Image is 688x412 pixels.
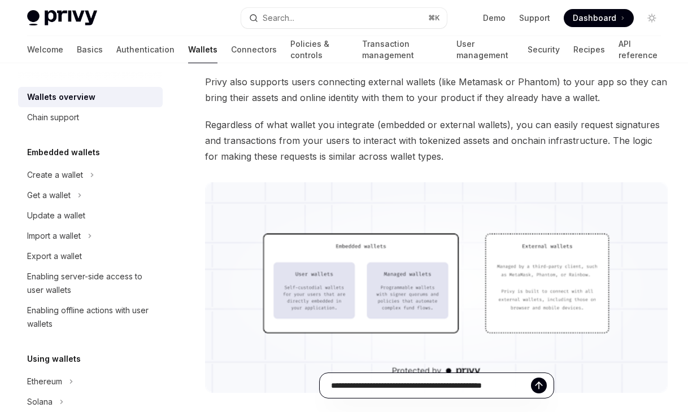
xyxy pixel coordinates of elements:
div: Solana [27,395,53,409]
a: Wallets overview [18,87,163,107]
a: User management [456,36,514,63]
div: Import a wallet [27,229,81,243]
a: Demo [483,12,506,24]
div: Get a wallet [27,189,71,202]
a: Chain support [18,107,163,128]
button: Import a wallet [18,226,163,246]
button: Toggle dark mode [643,9,661,27]
h5: Using wallets [27,352,81,366]
div: Update a wallet [27,209,85,222]
img: light logo [27,10,97,26]
a: Export a wallet [18,246,163,266]
div: Enabling server-side access to user wallets [27,270,156,297]
a: Policies & controls [290,36,349,63]
a: Update a wallet [18,205,163,226]
a: Welcome [27,36,63,63]
h5: Embedded wallets [27,146,100,159]
a: Authentication [116,36,175,63]
div: Enabling offline actions with user wallets [27,304,156,331]
div: Create a wallet [27,168,83,182]
a: API reference [619,36,661,63]
div: Ethereum [27,375,62,388]
span: Dashboard [573,12,616,24]
a: Connectors [231,36,277,63]
div: Export a wallet [27,249,82,263]
div: Chain support [27,111,79,124]
div: Wallets overview [27,90,95,104]
div: Search... [263,11,294,25]
a: Support [519,12,550,24]
button: Solana [18,392,163,412]
span: ⌘ K [428,14,440,23]
button: Get a wallet [18,185,163,205]
button: Create a wallet [18,165,163,185]
a: Enabling server-side access to user wallets [18,266,163,300]
span: Regardless of what wallet you integrate (embedded or external wallets), you can easily request si... [205,117,668,164]
a: Security [528,36,560,63]
button: Ethereum [18,371,163,392]
input: Ask a question... [331,373,531,398]
a: Enabling offline actions with user wallets [18,300,163,334]
a: Recipes [573,36,605,63]
button: Search...⌘K [241,8,446,28]
a: Dashboard [564,9,634,27]
a: Wallets [188,36,217,63]
button: Send message [531,378,547,393]
img: images/walletoverview.png [205,182,668,393]
a: Basics [77,36,103,63]
a: Transaction management [362,36,443,63]
span: Privy also supports users connecting external wallets (like Metamask or Phantom) to your app so t... [205,74,668,106]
